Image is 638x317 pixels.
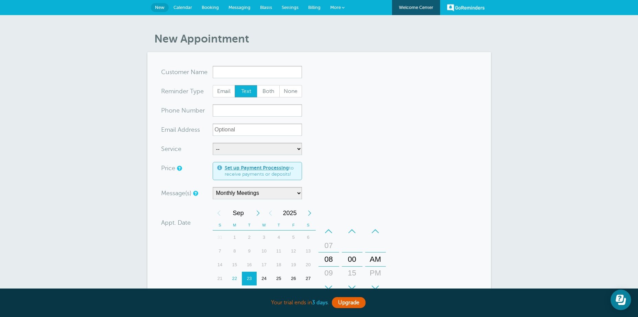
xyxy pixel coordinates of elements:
[252,206,264,220] div: Next Month
[321,239,337,253] div: 07
[271,231,286,244] div: Thursday, September 4
[227,272,242,285] div: 22
[280,85,302,97] span: None
[161,146,181,152] label: Service
[235,85,257,97] label: Text
[257,231,271,244] div: Wednesday, September 3
[286,258,301,272] div: Friday, September 19
[227,244,242,258] div: Monday, September 8
[242,231,257,244] div: 2
[271,244,286,258] div: Thursday, September 11
[161,107,172,114] span: Pho
[344,253,360,266] div: 00
[301,244,316,258] div: 13
[155,5,165,10] span: New
[227,285,242,299] div: Monday, September 29
[301,285,316,299] div: 4
[286,244,301,258] div: 12
[271,285,286,299] div: Thursday, October 2
[213,85,235,97] span: Email
[367,253,384,266] div: AM
[321,253,337,266] div: 08
[308,5,321,10] span: Billing
[227,285,242,299] div: 29
[242,272,257,285] div: 23
[242,220,257,231] th: T
[301,231,316,244] div: Saturday, September 6
[257,258,271,272] div: Wednesday, September 17
[271,258,286,272] div: 18
[301,220,316,231] th: S
[172,69,195,75] span: tomer N
[286,272,301,285] div: Friday, September 26
[213,231,227,244] div: Sunday, August 31
[257,272,271,285] div: 24
[213,258,227,272] div: Sunday, September 14
[257,272,271,285] div: Wednesday, September 24
[213,272,227,285] div: 21
[242,272,257,285] div: Tuesday, September 23
[174,5,192,10] span: Calendar
[344,266,360,280] div: 15
[257,231,271,244] div: 3
[301,258,316,272] div: 20
[213,244,227,258] div: Sunday, September 7
[286,272,301,285] div: 26
[257,85,280,97] label: Both
[301,258,316,272] div: Saturday, September 20
[227,272,242,285] div: Today, Monday, September 22
[227,231,242,244] div: 1
[271,272,286,285] div: 25
[367,266,384,280] div: PM
[213,258,227,272] div: 14
[282,5,299,10] span: Settings
[257,244,271,258] div: Wednesday, September 10
[277,206,303,220] span: 2025
[271,220,286,231] th: T
[161,104,213,117] div: mber
[301,285,316,299] div: Saturday, October 4
[242,244,257,258] div: 9
[286,285,301,299] div: 3
[193,191,197,196] a: Simple templates and custom messages will use the reminder schedule set under Settings > Reminder...
[257,285,271,299] div: Wednesday, October 1
[161,66,213,78] div: ame
[213,206,225,220] div: Previous Month
[271,231,286,244] div: 4
[611,290,631,310] iframe: Resource center
[279,85,302,97] label: None
[227,231,242,244] div: Monday, September 1
[271,272,286,285] div: Thursday, September 25
[213,85,235,97] label: Email
[161,220,191,226] label: Appt. Date
[312,300,328,306] b: 3 days
[257,220,271,231] th: W
[301,244,316,258] div: Saturday, September 13
[227,244,242,258] div: 8
[161,127,173,133] span: Ema
[318,224,339,294] div: Hours
[177,166,181,171] a: An optional price for the appointment. If you set a price, you can include a payment link in your...
[225,165,289,171] a: Set up Payment Processing
[213,272,227,285] div: Sunday, September 21
[257,285,271,299] div: 1
[161,165,175,171] label: Price
[271,285,286,299] div: 2
[342,224,362,294] div: Minutes
[225,165,298,177] span: to receive payments or deposits!
[242,231,257,244] div: Tuesday, September 2
[257,258,271,272] div: 17
[264,206,277,220] div: Previous Year
[286,285,301,299] div: Friday, October 3
[154,32,491,45] h1: New Appointment
[257,244,271,258] div: 10
[147,295,491,310] div: Your trial ends in .
[173,127,189,133] span: il Add
[161,190,191,196] label: Message(s)
[286,231,301,244] div: Friday, September 5
[172,107,190,114] span: ne Nu
[242,285,257,299] div: Tuesday, September 30
[321,266,337,280] div: 09
[242,244,257,258] div: Tuesday, September 9
[227,220,242,231] th: M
